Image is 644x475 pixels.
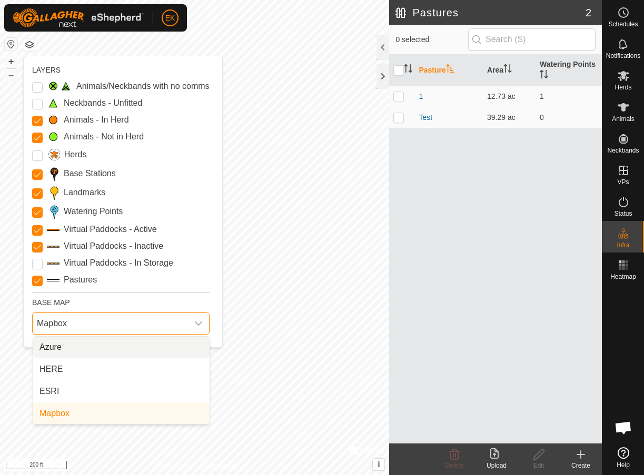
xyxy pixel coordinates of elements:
[614,210,632,217] span: Status
[617,242,629,248] span: Infra
[468,28,596,50] input: Search (S)
[153,461,193,471] a: Privacy Policy
[617,179,629,185] span: VPs
[560,461,602,470] div: Create
[64,167,116,180] label: Base Stations
[446,66,454,74] p-sorticon: Activate to sort
[483,86,536,107] td: 12.73 ac
[606,53,640,59] span: Notifications
[33,359,210,380] li: HERE
[536,86,602,107] td: 1
[188,313,209,334] div: dropdown trigger
[610,274,636,280] span: Heatmap
[33,337,210,358] li: Azure
[395,34,468,45] span: 0 selected
[13,8,144,27] img: Gallagher Logo
[608,412,639,443] a: Open chat
[5,55,17,68] button: +
[64,130,144,143] label: Animals - Not in Herd
[5,38,17,50] button: Reset Map
[205,461,236,471] a: Contact Us
[33,313,188,334] span: Mapbox
[32,65,210,76] div: LAYERS
[64,257,173,269] label: Virtual Paddocks - In Storage
[33,381,210,402] li: ESRI
[395,6,585,19] h2: Pastures
[518,461,560,470] div: Edit
[536,107,602,128] td: 0
[39,385,59,398] span: ESRI
[404,66,412,74] p-sorticon: Activate to sort
[608,21,638,27] span: Schedules
[586,5,591,21] span: 2
[76,80,210,93] label: Animals/Neckbands with no comms
[475,461,518,470] div: Upload
[39,363,63,376] span: HERE
[602,443,644,472] a: Help
[540,72,548,80] p-sorticon: Activate to sort
[445,462,464,469] span: Delete
[23,38,36,51] button: Map Layers
[64,186,105,199] label: Landmarks
[33,403,210,424] li: Mapbox
[64,114,129,126] label: Animals - In Herd
[39,341,62,353] span: Azure
[64,148,87,161] label: Herds
[373,459,384,470] button: i
[33,337,210,424] ul: Option List
[483,55,536,86] th: Area
[64,205,123,218] label: Watering Points
[615,84,631,90] span: Herds
[64,274,97,286] label: Pastures
[419,92,423,100] a: 1
[483,107,536,128] td: 39.29 ac
[503,66,512,74] p-sorticon: Activate to sort
[378,460,380,469] span: i
[612,116,635,122] span: Animals
[5,69,17,82] button: –
[64,97,142,109] label: Neckbands - Unfitted
[536,55,602,86] th: Watering Points
[64,240,163,252] label: Virtual Paddocks - Inactive
[414,55,483,86] th: Pasture
[419,113,432,122] a: Test
[165,13,175,24] span: EK
[39,407,70,420] span: Mapbox
[617,462,630,468] span: Help
[64,223,157,236] label: Virtual Paddocks - Active
[32,292,210,308] div: BASE MAP
[607,147,639,154] span: Neckbands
